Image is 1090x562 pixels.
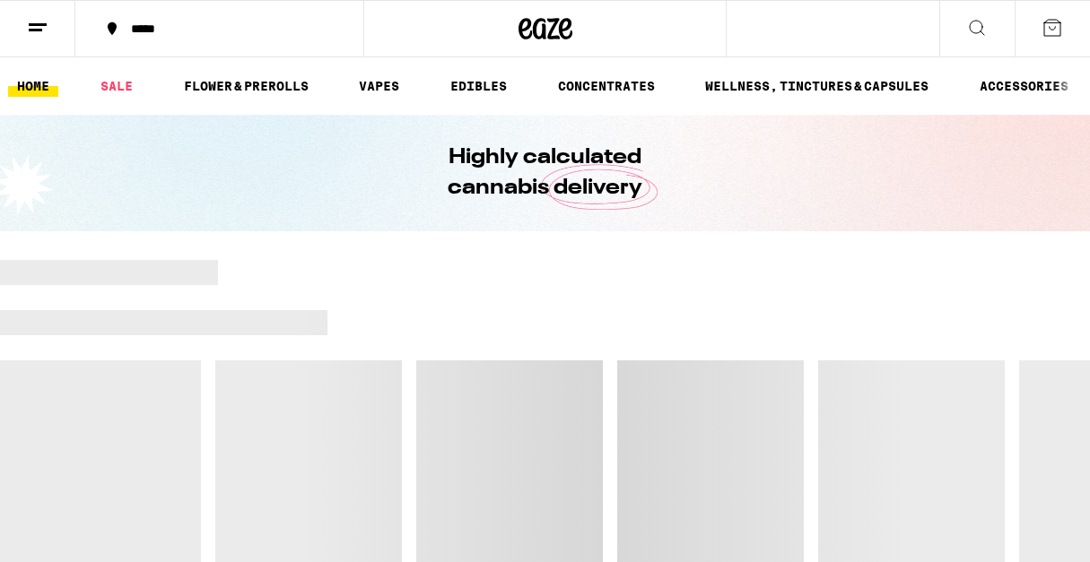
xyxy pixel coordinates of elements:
a: FLOWER & PREROLLS [175,75,318,97]
a: HOME [8,75,58,97]
a: CONCENTRATES [549,75,664,97]
a: VAPES [350,75,408,97]
h1: Highly calculated cannabis delivery [397,143,693,203]
a: EDIBLES [441,75,516,97]
a: ACCESSORIES [971,75,1077,97]
a: WELLNESS, TINCTURES & CAPSULES [696,75,937,97]
a: SALE [92,75,142,97]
